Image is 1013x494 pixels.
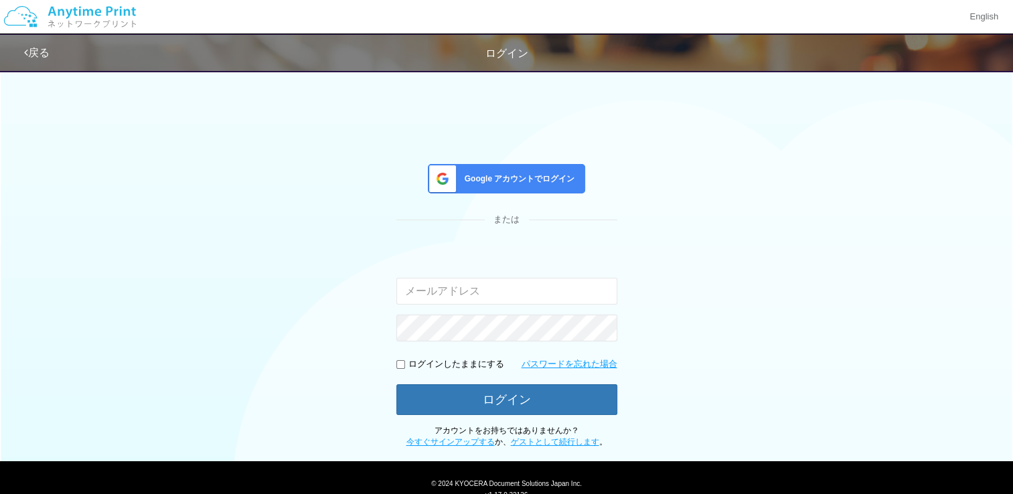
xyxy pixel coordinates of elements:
[24,47,50,58] a: 戻る
[396,384,617,415] button: ログイン
[431,479,582,487] span: © 2024 KYOCERA Document Solutions Japan Inc.
[522,358,617,371] a: パスワードを忘れた場合
[396,278,617,305] input: メールアドレス
[406,437,607,446] span: か、 。
[459,173,575,185] span: Google アカウントでログイン
[511,437,599,446] a: ゲストとして続行します
[396,425,617,448] p: アカウントをお持ちではありませんか？
[406,437,495,446] a: 今すぐサインアップする
[485,48,528,59] span: ログイン
[408,358,504,371] p: ログインしたままにする
[396,214,617,226] div: または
